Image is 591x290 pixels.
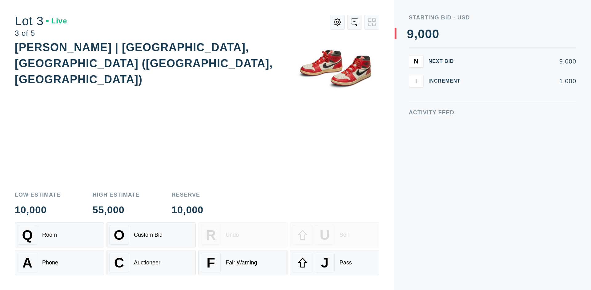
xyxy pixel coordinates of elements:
[226,232,239,238] div: Undo
[340,232,349,238] div: Sell
[114,255,124,271] span: C
[340,259,352,266] div: Pass
[409,110,576,115] div: Activity Feed
[207,255,215,271] span: F
[198,250,287,275] button: FFair Warning
[42,232,57,238] div: Room
[415,77,417,84] span: I
[93,205,140,215] div: 55,000
[428,79,465,84] div: Increment
[134,259,160,266] div: Auctioneer
[134,232,163,238] div: Custom Bid
[414,28,418,151] div: ,
[15,205,61,215] div: 10,000
[432,28,439,40] div: 0
[22,255,32,271] span: A
[22,227,33,243] span: Q
[470,78,576,84] div: 1,000
[15,30,67,37] div: 3 of 5
[226,259,257,266] div: Fair Warning
[15,222,104,247] button: QRoom
[320,227,330,243] span: U
[425,28,432,40] div: 0
[107,222,196,247] button: OCustom Bid
[107,250,196,275] button: CAuctioneer
[418,28,425,40] div: 0
[93,192,140,198] div: High Estimate
[407,28,414,40] div: 9
[409,55,424,67] button: N
[290,222,379,247] button: USell
[171,192,203,198] div: Reserve
[114,227,125,243] span: O
[409,75,424,87] button: I
[15,41,273,86] div: [PERSON_NAME] | [GEOGRAPHIC_DATA], [GEOGRAPHIC_DATA] ([GEOGRAPHIC_DATA], [GEOGRAPHIC_DATA])
[206,227,216,243] span: R
[409,15,576,20] div: Starting Bid - USD
[42,259,58,266] div: Phone
[15,15,67,27] div: Lot 3
[470,58,576,64] div: 9,000
[321,255,328,271] span: J
[428,59,465,64] div: Next Bid
[198,222,287,247] button: RUndo
[414,58,418,65] span: N
[15,250,104,275] button: APhone
[15,192,61,198] div: Low Estimate
[171,205,203,215] div: 10,000
[290,250,379,275] button: JPass
[46,17,67,25] div: Live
